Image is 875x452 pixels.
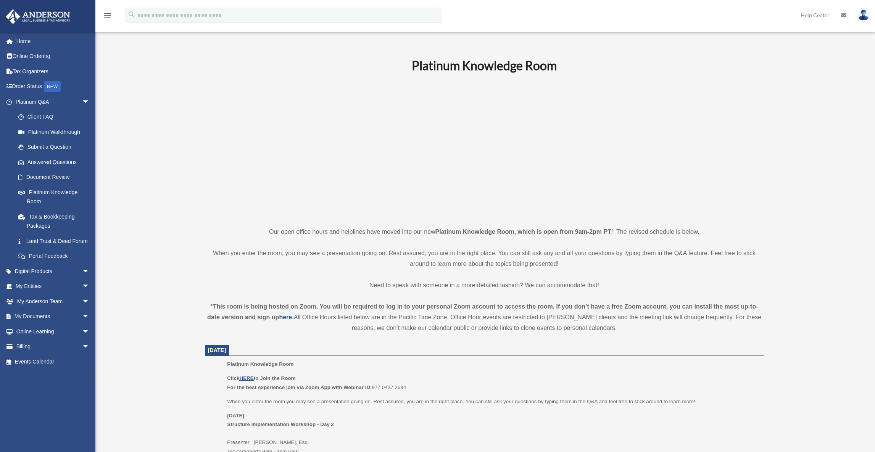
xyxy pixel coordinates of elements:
[5,34,101,49] a: Home
[239,375,253,381] a: HERE
[412,58,557,73] b: Platinum Knowledge Room
[11,185,97,209] a: Platinum Knowledge Room
[435,228,611,235] strong: Platinum Knowledge Room, which is open from 9am-2pm PT
[227,361,293,367] span: Platinum Knowledge Room
[11,249,101,264] a: Portal Feedback
[11,233,101,249] a: Land Trust & Deed Forum
[82,324,97,339] span: arrow_drop_down
[5,264,101,279] a: Digital Productsarrow_drop_down
[208,347,226,353] span: [DATE]
[127,10,136,19] i: search
[11,140,101,155] a: Submit a Question
[11,170,101,185] a: Document Review
[11,124,101,140] a: Platinum Walkthrough
[370,84,599,212] iframe: 231110_Toby_KnowledgeRoom
[82,279,97,294] span: arrow_drop_down
[82,309,97,325] span: arrow_drop_down
[103,13,112,20] a: menu
[205,280,764,291] p: Need to speak with someone in a more detailed fashion? We can accommodate that!
[227,375,295,381] b: Click to Join the Room
[227,374,758,392] p: 977 0437 2694
[44,81,61,92] div: NEW
[5,94,101,109] a: Platinum Q&Aarrow_drop_down
[5,294,101,309] a: My Anderson Teamarrow_drop_down
[279,314,292,320] a: here
[11,109,101,125] a: Client FAQ
[82,264,97,279] span: arrow_drop_down
[207,303,758,320] strong: *This room is being hosted on Zoom. You will be required to log in to your personal Zoom account ...
[205,248,764,269] p: When you enter the room, you may see a presentation going on. Rest assured, you are in the right ...
[292,314,293,320] strong: .
[82,339,97,355] span: arrow_drop_down
[5,309,101,324] a: My Documentsarrow_drop_down
[858,10,869,21] img: User Pic
[82,94,97,110] span: arrow_drop_down
[5,79,101,95] a: Order StatusNEW
[5,279,101,294] a: My Entitiesarrow_drop_down
[82,294,97,309] span: arrow_drop_down
[5,64,101,79] a: Tax Organizers
[103,11,112,20] i: menu
[5,354,101,369] a: Events Calendar
[227,397,758,406] p: When you enter the room you may see a presentation going on. Rest assured, you are in the right p...
[11,154,101,170] a: Answered Questions
[205,227,764,237] p: Our open office hours and helplines have moved into our new ! The revised schedule is below.
[5,49,101,64] a: Online Ordering
[227,421,334,427] b: Structure Implementation Workshop - Day 2
[11,209,101,233] a: Tax & Bookkeeping Packages
[227,384,372,390] b: For the best experience join via Zoom App with Webinar ID:
[205,301,764,333] div: All Office Hours listed below are in the Pacific Time Zone. Office Hour events are restricted to ...
[5,339,101,354] a: Billingarrow_drop_down
[3,9,73,24] img: Anderson Advisors Platinum Portal
[227,413,244,418] u: [DATE]
[5,324,101,339] a: Online Learningarrow_drop_down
